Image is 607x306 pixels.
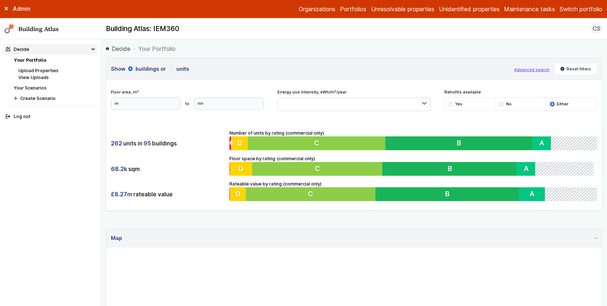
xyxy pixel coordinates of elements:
[231,139,235,148] span: E
[143,139,151,147] span: 95
[371,5,434,13] a: Unresolvable properties
[111,165,127,173] span: 68.2k
[111,97,264,110] form: to
[232,136,248,150] button: D
[314,139,319,148] span: C
[229,155,597,176] div: Floor space by rating (commercial only)
[111,139,122,147] span: 262
[533,136,551,150] button: A
[229,136,231,150] button: G
[229,187,230,201] button: G
[111,65,510,73] h3: Show
[138,44,176,53] span: Your Portfolio
[18,75,49,80] a: View Uploads
[308,190,313,198] span: C
[530,190,534,198] span: A
[299,5,335,13] a: Organizations
[4,44,98,54] summary: Decide
[504,5,555,13] a: Maintenance tasks
[239,164,244,173] span: D
[4,112,98,122] button: Log out
[14,57,46,63] a: Your Portfolio
[340,5,366,13] a: Portfolios
[246,187,375,201] button: C
[111,136,225,150] div: units in buildings
[5,24,14,34] img: main-0bbd2752.svg
[539,139,544,148] span: A
[593,24,600,33] span: CS
[230,187,246,201] button: D
[111,187,225,201] div: rateable value
[106,44,130,53] a: Decide
[238,139,243,148] span: D
[519,187,545,201] button: A
[520,162,539,176] button: A
[231,136,232,150] button: E
[514,67,550,73] button: Advanced search
[229,190,235,198] span: G
[12,93,97,104] button: Create Scenario
[439,5,500,13] a: Unidentified properties
[445,190,449,198] span: B
[252,162,384,176] button: C
[450,164,454,173] span: B
[375,187,519,201] button: B
[106,229,602,247] summary: Map
[457,139,461,148] span: B
[315,164,320,173] span: C
[230,162,252,176] button: D
[527,164,532,173] span: A
[18,68,59,73] a: Upload Properties
[560,5,602,13] button: Switch portfolio
[229,180,597,201] div: Rateable value by rating (commercial only)
[106,24,179,34] h2: Building Atlas: IEM360
[236,190,241,198] span: D
[6,46,29,53] div: Decide
[384,162,520,176] button: B
[229,139,235,148] span: G
[554,63,598,75] button: Reset filters
[386,136,533,150] button: B
[444,89,597,95] span: Retrofits available
[111,89,264,109] div: Floor area, m²
[111,162,225,176] div: sqm
[248,136,386,150] button: C
[14,85,47,91] a: Your Scenarios
[229,130,597,150] div: Number of units by rating (commercial only)
[591,23,602,34] button: CS
[111,190,132,198] span: £8.27m
[277,89,430,111] div: Energy use intensity, kWh/m²/year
